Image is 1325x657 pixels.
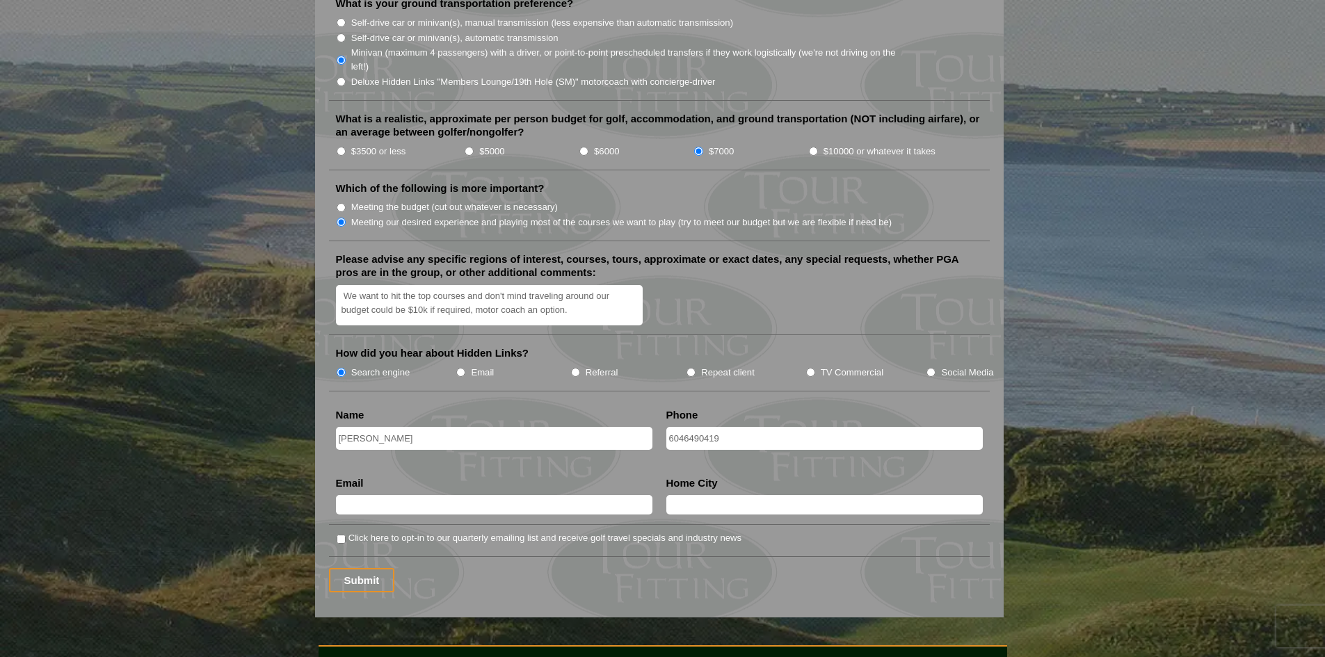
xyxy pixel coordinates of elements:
[824,145,935,159] label: $10000 or whatever it takes
[348,531,741,545] label: Click here to opt-in to our quarterly emailing list and receive golf travel specials and industry...
[351,216,892,229] label: Meeting our desired experience and playing most of the courses we want to play (try to meet our b...
[351,145,406,159] label: $3500 or less
[336,252,983,279] label: Please advise any specific regions of interest, courses, tours, approximate or exact dates, any s...
[666,476,718,490] label: Home City
[336,408,364,422] label: Name
[821,366,883,380] label: TV Commercial
[594,145,619,159] label: $6000
[336,346,529,360] label: How did you hear about Hidden Links?
[336,181,545,195] label: Which of the following is more important?
[666,408,698,422] label: Phone
[329,568,395,592] input: Submit
[351,366,410,380] label: Search engine
[471,366,494,380] label: Email
[351,75,716,89] label: Deluxe Hidden Links "Members Lounge/19th Hole (SM)" motorcoach with concierge-driver
[336,112,983,139] label: What is a realistic, approximate per person budget for golf, accommodation, and ground transporta...
[351,200,558,214] label: Meeting the budget (cut out whatever is necessary)
[351,31,559,45] label: Self-drive car or minivan(s), automatic transmission
[586,366,618,380] label: Referral
[709,145,734,159] label: $7000
[336,476,364,490] label: Email
[701,366,755,380] label: Repeat client
[351,16,733,30] label: Self-drive car or minivan(s), manual transmission (less expensive than automatic transmission)
[479,145,504,159] label: $5000
[351,46,910,73] label: Minivan (maximum 4 passengers) with a driver, or point-to-point prescheduled transfers if they wo...
[941,366,993,380] label: Social Media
